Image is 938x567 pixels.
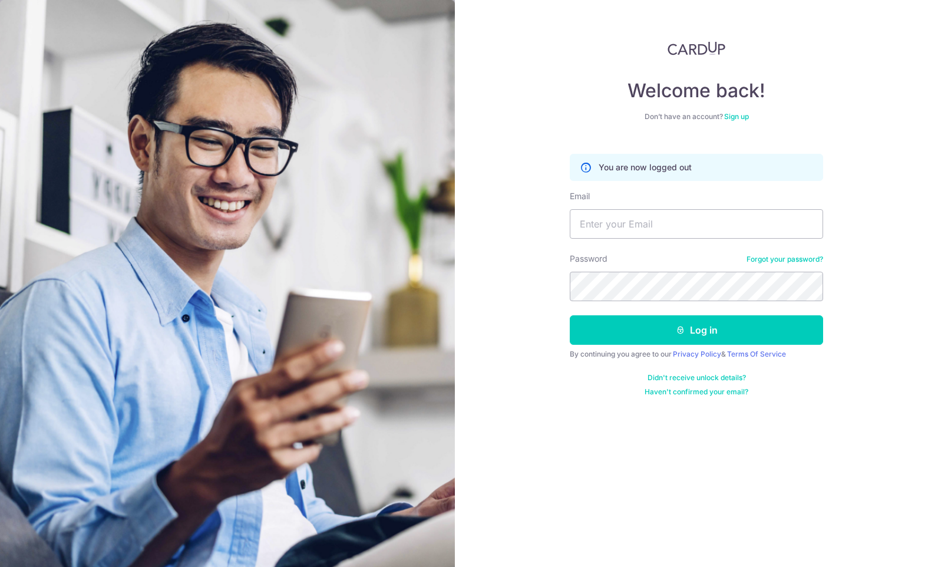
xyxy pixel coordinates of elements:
button: Log in [570,315,823,345]
input: Enter your Email [570,209,823,239]
label: Password [570,253,607,265]
div: By continuing you agree to our & [570,350,823,359]
a: Forgot your password? [747,255,823,264]
img: CardUp Logo [668,41,725,55]
div: Don’t have an account? [570,112,823,121]
a: Sign up [724,112,749,121]
a: Haven't confirmed your email? [645,387,748,397]
a: Privacy Policy [673,350,721,358]
p: You are now logged out [599,161,692,173]
label: Email [570,190,590,202]
h4: Welcome back! [570,79,823,103]
a: Terms Of Service [727,350,786,358]
a: Didn't receive unlock details? [648,373,746,383]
